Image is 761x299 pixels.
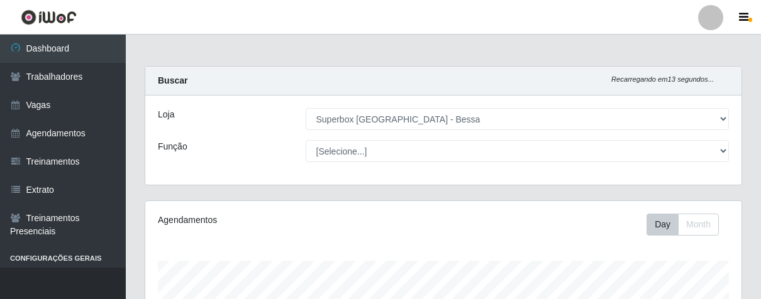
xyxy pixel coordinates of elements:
img: CoreUI Logo [21,9,77,25]
i: Recarregando em 13 segundos... [611,75,714,83]
div: Agendamentos [158,214,385,227]
button: Day [647,214,679,236]
div: Toolbar with button groups [647,214,729,236]
label: Função [158,140,187,153]
strong: Buscar [158,75,187,85]
div: First group [647,214,719,236]
label: Loja [158,108,174,121]
button: Month [678,214,719,236]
